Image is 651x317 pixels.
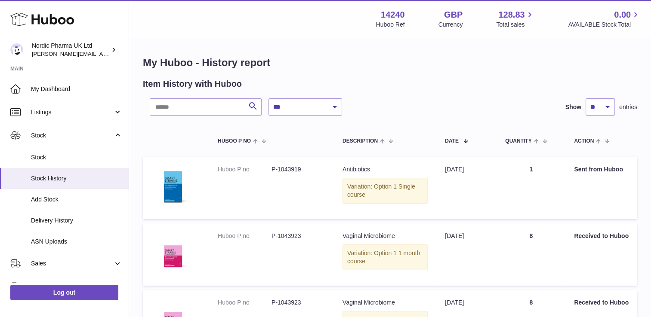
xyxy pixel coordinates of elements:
span: My Dashboard [31,85,122,93]
span: Huboo P no [218,138,251,144]
a: Log out [10,285,118,300]
span: AVAILABLE Stock Total [568,21,641,29]
strong: GBP [444,9,463,21]
strong: 14240 [381,9,405,21]
img: joe.plant@parapharmdev.com [10,43,23,56]
span: 0.00 [614,9,631,21]
span: Listings [31,108,113,116]
label: Show [565,103,581,111]
td: Antibiotics [334,157,436,219]
strong: Received to Huboo [574,299,629,306]
span: Stock [31,153,122,162]
td: 8 [497,223,565,286]
td: [DATE] [436,223,497,286]
dd: P-1043919 [272,165,325,174]
span: [PERSON_NAME][EMAIL_ADDRESS][DOMAIN_NAME] [32,50,173,57]
img: Vaginal_Microbiome_30Capsules_FrontFace.png [151,232,194,275]
span: entries [619,103,637,111]
dt: Huboo P no [218,232,272,240]
strong: Received to Huboo [574,232,629,239]
span: Description [342,138,378,144]
div: Variation: Option 1 Single course [342,178,428,204]
a: 128.83 Total sales [496,9,534,29]
div: Nordic Pharma UK Ltd [32,42,109,58]
td: Vaginal Microbiome [334,223,436,286]
div: Variation: Option 1 1 month course [342,244,428,270]
dd: P-1043923 [272,232,325,240]
span: Stock History [31,174,122,183]
td: [DATE] [436,157,497,219]
dt: Huboo P no [218,299,272,307]
div: Huboo Ref [376,21,405,29]
dd: P-1043923 [272,299,325,307]
span: 128.83 [498,9,525,21]
h1: My Huboo - History report [143,56,637,70]
td: 1 [497,157,565,219]
span: Total sales [496,21,534,29]
span: ASN Uploads [31,238,122,246]
a: 0.00 AVAILABLE Stock Total [568,9,641,29]
span: Sales [31,259,113,268]
img: 2.png [151,165,194,208]
span: Delivery History [31,216,122,225]
span: Add Stock [31,195,122,204]
strong: Sent from Huboo [574,166,623,173]
span: Stock [31,131,113,140]
div: Currency [438,21,463,29]
span: Quantity [505,138,531,144]
span: Date [445,138,459,144]
h2: Item History with Huboo [143,78,242,90]
dt: Huboo P no [218,165,272,174]
span: Action [574,138,594,144]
